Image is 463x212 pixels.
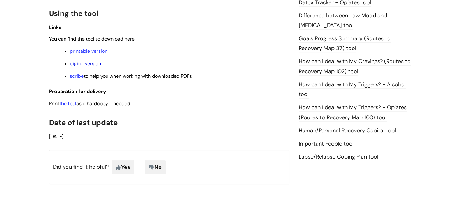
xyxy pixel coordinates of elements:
[299,12,387,30] a: Difference between Low Mood and [MEDICAL_DATA] tool
[299,104,407,121] a: How can I deal with My Triggers? - Opiates (Routes to Recovery Map 100) tool
[49,24,61,31] span: Links
[49,88,106,95] span: Preparation for delivery
[70,73,192,79] span: to help you when working with downloaded PDFs
[49,100,131,107] span: Print as a hardcopy if needed.
[49,118,118,127] span: Date of last update
[299,81,406,99] a: How can I deal with My Triggers? - Alcohol tool
[299,35,391,52] a: Goals Progress Summary (Routes to Recovery Map 37) tool
[49,133,64,140] span: [DATE]
[70,60,101,67] a: digital version
[70,48,107,54] a: printable version
[59,100,76,107] a: the tool
[112,160,134,174] span: Yes
[299,140,354,148] a: Important People tool
[49,36,135,42] span: You can find the tool to download here:
[49,150,289,184] p: Did you find it helpful?
[299,127,396,135] a: Human/Personal Recovery Capital tool
[70,73,84,79] a: scribe
[299,153,378,161] a: Lapse/Relapse Coping Plan tool
[49,9,98,18] span: Using the tool
[299,58,411,75] a: How can I deal with My Cravings? (Routes to Recovery Map 102) tool
[145,160,166,174] span: No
